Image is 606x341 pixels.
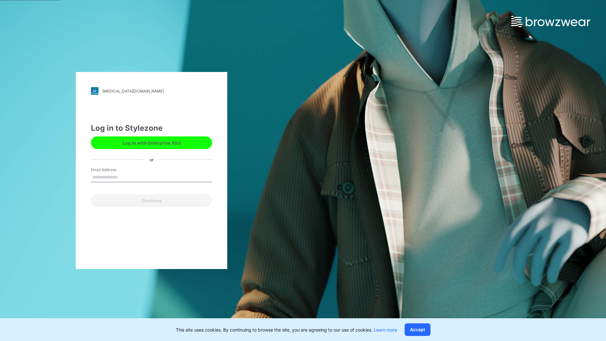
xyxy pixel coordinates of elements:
[91,123,212,134] div: Log in to Stylezone
[91,87,212,95] a: [MEDICAL_DATA][DOMAIN_NAME]
[176,326,397,333] p: This site uses cookies. By continuing to browse the site, you are agreeing to our use of cookies.
[102,89,164,93] div: [MEDICAL_DATA][DOMAIN_NAME]
[91,136,212,149] button: Log in with Enterprise SSO
[145,156,159,163] div: or
[91,167,135,173] label: Email Address
[91,87,98,95] img: svg+xml;base64,PHN2ZyB3aWR0aD0iMjgiIGhlaWdodD0iMjgiIHZpZXdCb3g9IjAgMCAyOCAyOCIgZmlsbD0ibm9uZSIgeG...
[374,327,397,332] a: Learn more
[511,16,590,27] img: browzwear-logo.73288ffb.svg
[405,323,431,336] button: Accept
